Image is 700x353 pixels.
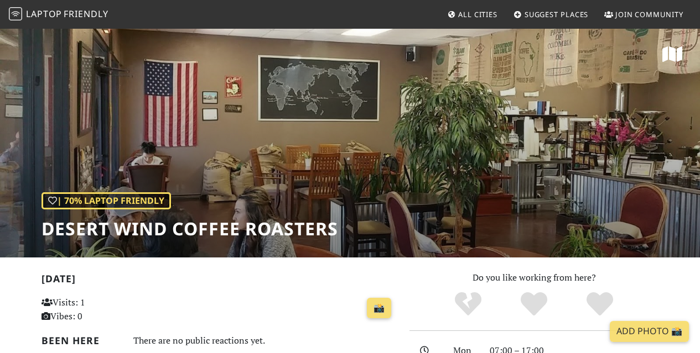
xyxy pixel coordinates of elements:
div: | 70% Laptop Friendly [42,192,171,210]
span: Friendly [64,8,108,20]
a: LaptopFriendly LaptopFriendly [9,5,108,24]
h2: [DATE] [42,273,396,289]
span: Join Community [615,9,683,19]
a: Suggest Places [509,4,593,24]
p: Visits: 1 Vibes: 0 [42,296,151,324]
p: Do you like working from here? [409,271,659,285]
span: Laptop [26,8,62,20]
img: LaptopFriendly [9,7,22,20]
div: There are no public reactions yet. [133,333,396,349]
a: 📸 [367,298,391,319]
span: Suggest Places [525,9,589,19]
h2: Been here [42,335,120,346]
div: Yes [501,291,567,318]
span: All Cities [458,9,497,19]
h1: Desert Wind Coffee Roasters [42,218,338,239]
div: Definitely! [567,291,632,318]
a: Join Community [600,4,688,24]
div: No [435,291,501,318]
a: Add Photo 📸 [610,321,689,342]
a: All Cities [443,4,502,24]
